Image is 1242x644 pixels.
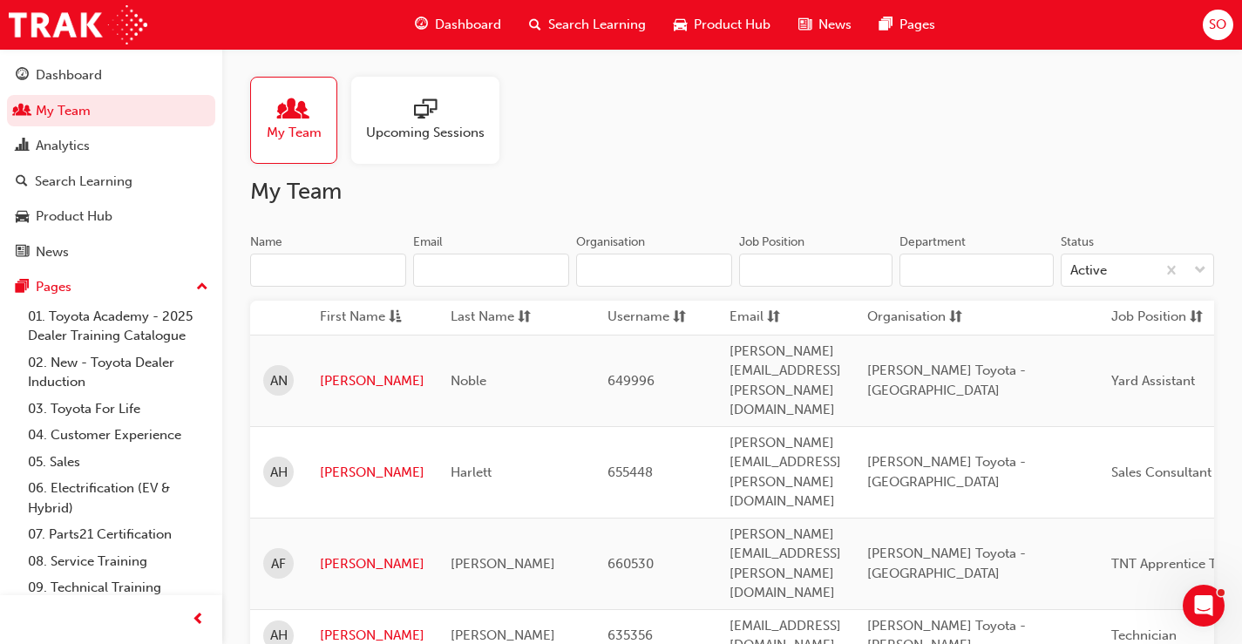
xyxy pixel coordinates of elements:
[413,254,569,287] input: Email
[36,65,102,85] div: Dashboard
[21,349,215,396] a: 02. New - Toyota Dealer Induction
[576,254,732,287] input: Organisation
[414,98,437,123] span: sessionType_ONLINE_URL-icon
[867,454,1026,490] span: [PERSON_NAME] Toyota - [GEOGRAPHIC_DATA]
[673,307,686,329] span: sorting-icon
[16,209,29,225] span: car-icon
[730,435,841,510] span: [PERSON_NAME][EMAIL_ADDRESS][PERSON_NAME][DOMAIN_NAME]
[21,548,215,575] a: 08. Service Training
[451,307,546,329] button: Last Namesorting-icon
[607,373,655,389] span: 649996
[730,307,825,329] button: Emailsorting-icon
[739,234,804,251] div: Job Position
[865,7,949,43] a: pages-iconPages
[548,15,646,35] span: Search Learning
[7,200,215,233] a: Product Hub
[674,14,687,36] span: car-icon
[1203,10,1233,40] button: SO
[250,234,282,251] div: Name
[7,166,215,198] a: Search Learning
[415,14,428,36] span: guage-icon
[451,556,555,572] span: [PERSON_NAME]
[35,172,132,192] div: Search Learning
[320,463,424,483] a: [PERSON_NAME]
[196,276,208,299] span: up-icon
[451,627,555,643] span: [PERSON_NAME]
[320,307,416,329] button: First Nameasc-icon
[694,15,770,35] span: Product Hub
[270,463,288,483] span: AH
[1190,307,1203,329] span: sorting-icon
[413,234,443,251] div: Email
[267,123,322,143] span: My Team
[451,373,486,389] span: Noble
[9,5,147,44] img: Trak
[1183,585,1225,627] iframe: Intercom live chat
[366,123,485,143] span: Upcoming Sessions
[899,15,935,35] span: Pages
[7,56,215,271] button: DashboardMy TeamAnalyticsSearch LearningProduct HubNews
[867,307,963,329] button: Organisationsorting-icon
[451,307,514,329] span: Last Name
[282,98,305,123] span: people-icon
[21,475,215,521] a: 06. Electrification (EV & Hybrid)
[767,307,780,329] span: sorting-icon
[21,574,215,601] a: 09. Technical Training
[949,307,962,329] span: sorting-icon
[7,271,215,303] button: Pages
[607,307,669,329] span: Username
[320,307,385,329] span: First Name
[576,234,645,251] div: Organisation
[607,464,653,480] span: 655448
[21,396,215,423] a: 03. Toyota For Life
[730,343,841,418] span: [PERSON_NAME][EMAIL_ADDRESS][PERSON_NAME][DOMAIN_NAME]
[1209,15,1226,35] span: SO
[270,371,288,391] span: AN
[879,14,892,36] span: pages-icon
[798,14,811,36] span: news-icon
[1061,234,1094,251] div: Status
[16,280,29,295] span: pages-icon
[351,77,513,164] a: Upcoming Sessions
[7,59,215,92] a: Dashboard
[16,174,28,190] span: search-icon
[518,307,531,329] span: sorting-icon
[784,7,865,43] a: news-iconNews
[1070,261,1107,281] div: Active
[451,464,492,480] span: Harlett
[739,254,892,287] input: Job Position
[250,254,406,287] input: Name
[607,627,653,643] span: 635356
[1194,260,1206,282] span: down-icon
[36,207,112,227] div: Product Hub
[1111,373,1195,389] span: Yard Assistant
[899,234,966,251] div: Department
[21,521,215,548] a: 07. Parts21 Certification
[1111,464,1211,480] span: Sales Consultant
[16,104,29,119] span: people-icon
[320,554,424,574] a: [PERSON_NAME]
[192,609,205,631] span: prev-icon
[1111,307,1207,329] button: Job Positionsorting-icon
[389,307,402,329] span: asc-icon
[401,7,515,43] a: guage-iconDashboard
[36,277,71,297] div: Pages
[16,139,29,154] span: chart-icon
[730,526,841,601] span: [PERSON_NAME][EMAIL_ADDRESS][PERSON_NAME][DOMAIN_NAME]
[7,95,215,127] a: My Team
[320,371,424,391] a: [PERSON_NAME]
[660,7,784,43] a: car-iconProduct Hub
[867,363,1026,398] span: [PERSON_NAME] Toyota - [GEOGRAPHIC_DATA]
[1111,627,1177,643] span: Technician
[607,556,654,572] span: 660530
[607,307,703,329] button: Usernamesorting-icon
[867,307,946,329] span: Organisation
[36,242,69,262] div: News
[867,546,1026,581] span: [PERSON_NAME] Toyota - [GEOGRAPHIC_DATA]
[36,136,90,156] div: Analytics
[250,77,351,164] a: My Team
[21,449,215,476] a: 05. Sales
[1111,307,1186,329] span: Job Position
[515,7,660,43] a: search-iconSearch Learning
